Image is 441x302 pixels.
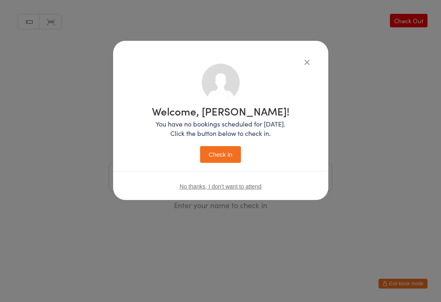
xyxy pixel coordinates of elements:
img: no_photo.png [202,64,240,102]
p: You have no bookings scheduled for [DATE]. Click the button below to check in. [152,119,290,138]
h1: Welcome, [PERSON_NAME]! [152,106,290,116]
button: Check in [200,146,241,163]
button: No thanks, I don't want to attend [180,183,261,190]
